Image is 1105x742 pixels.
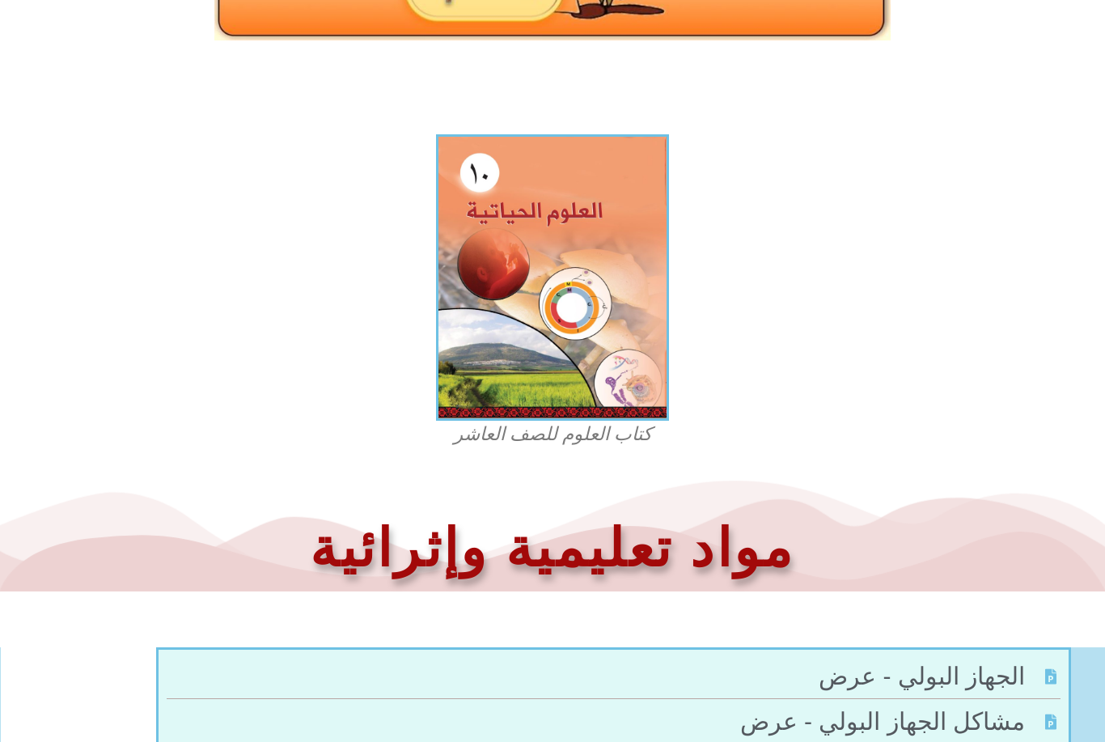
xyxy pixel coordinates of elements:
[740,703,1029,740] span: مشاكل الجهاز البولي - عرض
[8,515,1097,583] h1: مواد تعليمية وإثرائية
[167,703,1061,740] a: مشاكل الجهاز البولي - عرض
[167,658,1061,694] a: الجهاز البولي - عرض
[819,658,1029,694] span: الجهاز البولي - عرض
[358,422,747,447] figcaption: كتاب العلوم للصف العاشر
